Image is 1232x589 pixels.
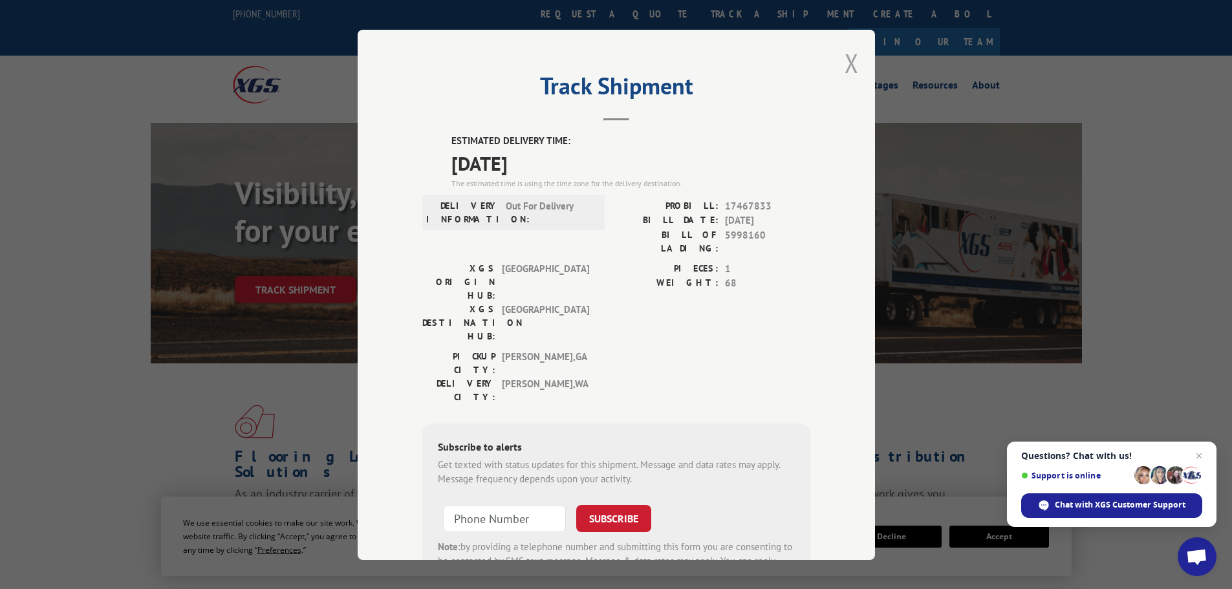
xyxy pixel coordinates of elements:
label: DELIVERY INFORMATION: [426,198,499,226]
label: XGS DESTINATION HUB: [422,302,495,343]
input: Phone Number [443,504,566,531]
span: [DATE] [451,148,810,177]
span: Out For Delivery [506,198,593,226]
span: [GEOGRAPHIC_DATA] [502,302,589,343]
span: 17467833 [725,198,810,213]
div: Get texted with status updates for this shipment. Message and data rates may apply. Message frequ... [438,457,795,486]
label: PIECES: [616,261,719,276]
span: 5998160 [725,228,810,255]
label: ESTIMATED DELIVERY TIME: [451,134,810,149]
span: 1 [725,261,810,276]
span: Chat with XGS Customer Support [1055,499,1185,511]
div: by providing a telephone number and submitting this form you are consenting to be contacted by SM... [438,539,795,583]
label: DELIVERY CITY: [422,376,495,403]
button: Close modal [845,46,859,80]
label: XGS ORIGIN HUB: [422,261,495,302]
a: Open chat [1178,537,1216,576]
span: [PERSON_NAME] , GA [502,349,589,376]
h2: Track Shipment [422,77,810,102]
label: PICKUP CITY: [422,349,495,376]
label: PROBILL: [616,198,719,213]
label: BILL DATE: [616,213,719,228]
span: [DATE] [725,213,810,228]
label: WEIGHT: [616,276,719,291]
span: 68 [725,276,810,291]
label: BILL OF LADING: [616,228,719,255]
strong: Note: [438,540,460,552]
span: Chat with XGS Customer Support [1021,493,1202,518]
div: The estimated time is using the time zone for the delivery destination. [451,177,810,189]
span: Questions? Chat with us! [1021,451,1202,461]
div: Subscribe to alerts [438,438,795,457]
span: Support is online [1021,471,1130,480]
span: [GEOGRAPHIC_DATA] [502,261,589,302]
button: SUBSCRIBE [576,504,651,531]
span: [PERSON_NAME] , WA [502,376,589,403]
